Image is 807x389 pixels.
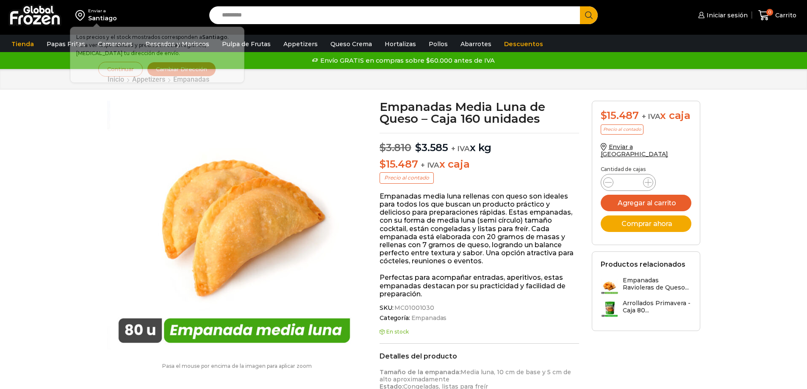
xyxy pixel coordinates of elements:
p: x caja [380,158,579,171]
span: + IVA [451,144,470,153]
a: Hortalizas [380,36,420,52]
p: Perfectas para acompañar entradas, aperitivos, estas empanadas destacan por su practicidad y faci... [380,273,579,298]
button: Continuar [98,62,143,77]
bdi: 15.487 [380,158,418,170]
a: Iniciar sesión [696,7,748,24]
span: + IVA [642,112,660,121]
a: Empanadas [410,315,447,322]
button: Comprar ahora [601,215,691,232]
span: Categoría: [380,315,579,322]
h3: Arrollados Primavera - Caja 80... [623,300,691,314]
h3: Empanadas Ravioleras de Queso... [623,277,691,291]
a: Queso Crema [326,36,376,52]
img: empanada-media-luna [107,101,361,355]
p: Precio al contado [601,124,643,135]
div: Enviar a [88,8,117,14]
p: x kg [380,133,579,154]
a: Empanadas Ravioleras de Queso... [601,277,691,295]
p: En stock [380,329,579,335]
a: 0 Carrito [756,6,799,25]
span: $ [601,109,607,121]
bdi: 3.585 [415,141,448,154]
img: address-field-icon.svg [75,8,88,22]
strong: Tamaño de la empanada: [380,368,460,376]
a: Pulpa de Frutas [218,36,275,52]
a: Appetizers [279,36,322,52]
span: + IVA [421,161,439,169]
h2: Detalles del producto [380,352,579,360]
button: Agregar al carrito [601,195,691,211]
a: Tienda [7,36,38,52]
div: Santiago [88,14,117,22]
h2: Productos relacionados [601,260,685,268]
a: Enviar a [GEOGRAPHIC_DATA] [601,143,668,158]
span: SKU: [380,304,579,312]
button: Search button [580,6,598,24]
h1: Empanadas Media Luna de Queso – Caja 160 unidades [380,101,579,124]
span: $ [380,158,386,170]
bdi: 15.487 [601,109,639,121]
p: Los precios y el stock mostrados corresponden a . Para ver disponibilidad y precios en otras regi... [76,33,238,58]
input: Product quantity [620,177,636,188]
span: $ [380,141,386,154]
div: x caja [601,110,691,122]
p: Cantidad de cajas [601,166,691,172]
p: Empanadas media luna rellenas con queso son ideales para todos los que buscan un producto práctic... [380,192,579,265]
p: Precio al contado [380,172,434,183]
bdi: 3.810 [380,141,411,154]
button: Cambiar Dirección [147,62,216,77]
a: Pollos [424,36,452,52]
span: $ [415,141,422,154]
span: Carrito [773,11,796,19]
a: Abarrotes [456,36,496,52]
p: Pasa el mouse por encima de la imagen para aplicar zoom [107,363,367,369]
span: Iniciar sesión [704,11,748,19]
strong: Santiago [202,34,227,40]
span: 0 [766,9,773,16]
a: Papas Fritas [42,36,89,52]
a: Arrollados Primavera - Caja 80... [601,300,691,318]
span: MC01001030 [393,304,434,312]
a: Descuentos [500,36,547,52]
